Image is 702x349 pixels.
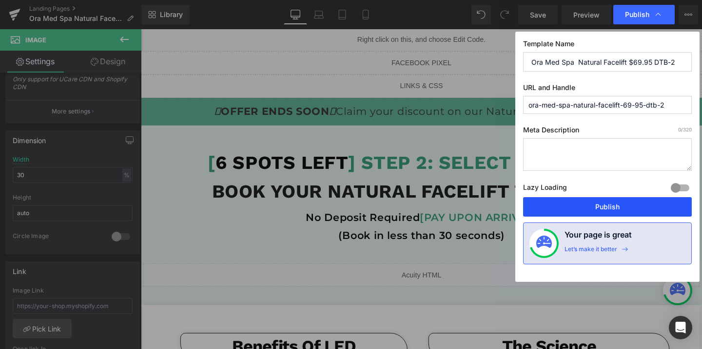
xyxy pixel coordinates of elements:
[380,323,479,344] strong: The Science
[678,127,692,132] span: /320
[669,316,692,339] div: Open Intercom Messenger
[523,39,692,52] label: Template Name
[96,323,226,344] strong: Benefits Of LED
[523,181,567,197] label: Lazy Loading
[78,80,205,93] strong: OFFER ENDS SOON
[523,197,692,217] button: Publish
[523,83,692,96] label: URL and Handle
[2,207,587,227] p: (Book in less than 30 seconds)
[625,10,649,19] span: Publish
[536,236,552,251] img: onboarding-status.svg
[523,126,692,138] label: Meta Description
[565,245,617,258] div: Let’s make it better
[78,129,218,152] span: 6 SPOTS LEFT
[75,159,515,182] b: BOOK YOUR NATURAL FACELIFT TREATMENT
[565,229,632,245] h4: Your page is great
[678,127,681,132] span: 0
[293,191,417,204] span: [PAY UPON ARRIVAL]
[70,129,520,152] strong: [ ] STEP 2: SELECT DATE & TIME
[2,188,587,208] p: No Deposit Required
